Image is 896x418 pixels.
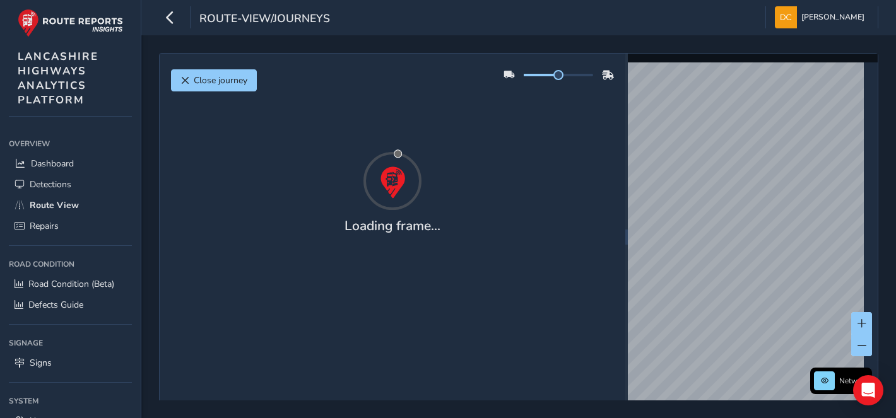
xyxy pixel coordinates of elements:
[9,274,132,294] a: Road Condition (Beta)
[9,352,132,373] a: Signs
[9,153,132,174] a: Dashboard
[839,376,868,386] span: Network
[28,278,114,290] span: Road Condition (Beta)
[801,6,864,28] span: [PERSON_NAME]
[171,69,257,91] button: Close journey
[9,216,132,236] a: Repairs
[345,218,440,234] h4: Loading frame...
[31,158,74,170] span: Dashboard
[775,6,797,28] img: diamond-layout
[853,375,883,405] div: Open Intercom Messenger
[9,392,132,410] div: System
[30,357,52,369] span: Signs
[194,74,247,86] span: Close journey
[9,334,132,352] div: Signage
[30,178,71,190] span: Detections
[775,6,869,28] button: [PERSON_NAME]
[9,174,132,195] a: Detections
[30,220,59,232] span: Repairs
[9,255,132,274] div: Road Condition
[9,195,132,216] a: Route View
[18,49,98,107] span: LANCASHIRE HIGHWAYS ANALYTICS PLATFORM
[28,299,83,311] span: Defects Guide
[9,294,132,315] a: Defects Guide
[18,9,123,37] img: rr logo
[199,11,330,28] span: route-view/journeys
[9,134,132,153] div: Overview
[30,199,79,211] span: Route View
